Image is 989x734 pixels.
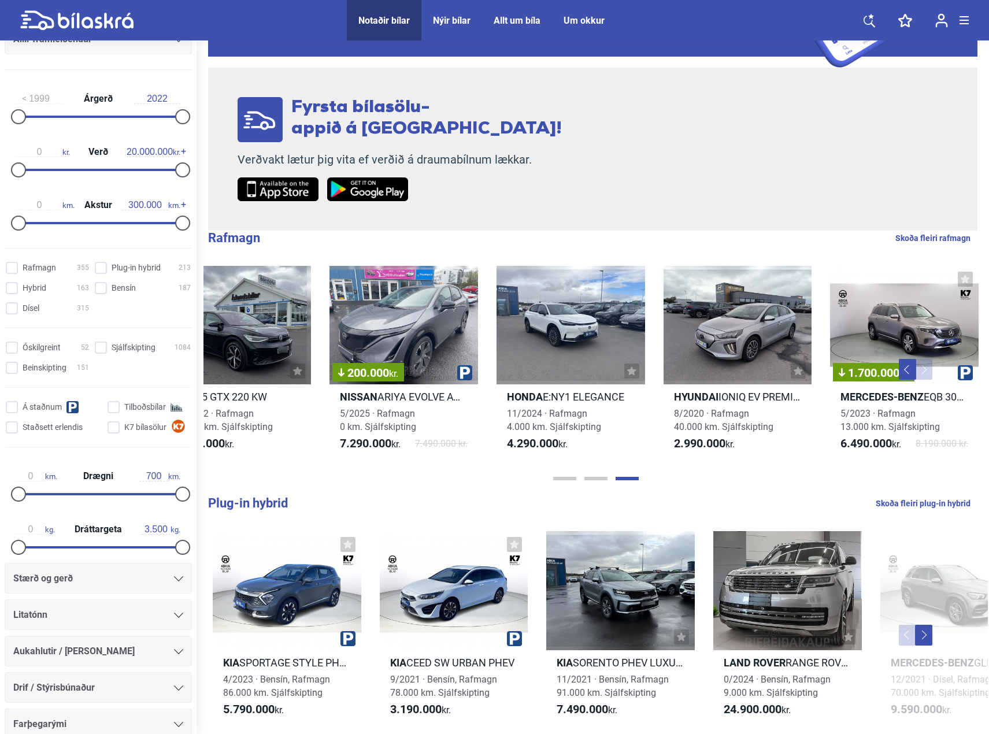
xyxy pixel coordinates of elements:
span: Sjálfskipting [112,342,155,354]
button: Page 3 [616,477,639,480]
span: km. [16,471,57,481]
span: 5/2025 · Rafmagn 0 km. Sjálfskipting [340,408,416,432]
span: Bensín [112,282,136,294]
b: Land Rover [724,657,786,669]
a: Nýir bílar [433,15,471,26]
span: Aukahlutir / [PERSON_NAME] [13,643,135,659]
span: 4/2023 · Bensín, Rafmagn 86.000 km. Sjálfskipting [223,674,330,698]
b: 7.490.000 [557,702,608,716]
a: KiaSPORTAGE STYLE PHEV4/2023 · Bensín, Rafmagn86.000 km. Sjálfskipting5.790.000kr. [213,531,361,726]
span: kr. [724,703,791,717]
span: Beinskipting [23,362,66,374]
b: Mercedes-Benz [840,391,924,403]
button: Page 1 [553,477,576,480]
span: 163 [77,282,89,294]
span: 5/2023 · Rafmagn 13.000 km. Sjálfskipting [840,408,940,432]
span: km. [122,200,180,210]
a: HondaE:NY1 ELEGANCE11/2024 · Rafmagn4.000 km. Sjálfskipting4.290.000kr. [497,266,645,461]
span: 355 [77,262,89,274]
span: Litatónn [13,607,47,623]
span: Óskilgreint [23,342,61,354]
b: Kia [557,657,573,669]
b: Nissan [340,391,377,403]
span: 200.000 [338,367,398,379]
span: 187 [179,282,191,294]
span: 151 [77,362,89,374]
a: KiaSORENTO PHEV LUXURY PLUS11/2021 · Bensín, Rafmagn91.000 km. Sjálfskipting7.490.000kr. [546,531,695,726]
b: Plug-in hybrid [208,496,288,510]
span: Dráttargeta [72,525,125,534]
a: 1.700.000kr.Mercedes-BenzEQB 300 4MATIC PROGRESSIVE5/2023 · Rafmagn13.000 km. Sjálfskipting6.490.... [830,266,979,461]
span: 7.490.000 kr. [415,437,468,451]
span: Dísel [23,302,39,314]
b: Hyundai [674,391,718,403]
b: Kia [390,657,406,669]
span: kr. [173,437,234,451]
b: 6.490.000 [840,436,892,450]
span: 12/2022 · Rafmagn 20.000 km. Sjálfskipting [173,408,273,432]
span: Akstur [82,201,115,210]
span: Hybrid [23,282,46,294]
span: kr. [389,368,398,379]
span: Árgerð [81,94,116,103]
span: 1.700.000 [839,367,909,379]
b: Rafmagn [208,231,260,245]
a: Land RoverRANGE ROVER SE P550E0/2024 · Bensín, Rafmagn9.000 km. Sjálfskipting24.900.000kr. [713,531,862,726]
button: Previous [899,359,916,380]
span: kr. [340,437,401,451]
h2: CEED SW URBAN PHEV [380,656,528,669]
span: km. [139,471,180,481]
b: 6.490.000 [173,436,225,450]
span: kr. [557,703,617,717]
span: 0/2024 · Bensín, Rafmagn 9.000 km. Sjálfskipting [724,674,831,698]
b: 3.190.000 [390,702,442,716]
h2: EQB 300 4MATIC PROGRESSIVE [830,390,979,403]
h2: IONIQ EV PREMIUM 39KWH [664,390,812,403]
span: km. [16,200,75,210]
b: 7.290.000 [340,436,391,450]
h2: ARIYA EVOLVE AWD 87 KWH [329,390,478,403]
p: Verðvakt lætur þig vita ef verðið á draumabílnum lækkar. [238,153,562,167]
span: 52 [81,342,89,354]
a: 200.000kr.NissanARIYA EVOLVE AWD 87 KWH5/2025 · Rafmagn0 km. Sjálfskipting7.290.000kr.7.490.000 kr. [329,266,478,461]
span: kr. [390,703,451,717]
span: Verð [86,147,111,157]
span: Drif / Stýrisbúnaður [13,680,95,696]
span: Farþegarými [13,716,66,732]
b: Honda [507,391,543,403]
h2: RANGE ROVER SE P550E [713,656,862,669]
span: Fyrsta bílasölu- appið á [GEOGRAPHIC_DATA]! [291,99,562,138]
span: 1084 [175,342,191,354]
a: HyundaiIONIQ EV PREMIUM 39KWH8/2020 · Rafmagn40.000 km. Sjálfskipting2.990.000kr. [664,266,812,461]
span: 11/2021 · Bensín, Rafmagn 91.000 km. Sjálfskipting [557,674,669,698]
span: kr. [127,147,180,157]
span: 9/2021 · Bensín, Rafmagn 78.000 km. Sjálfskipting [390,674,497,698]
span: 8/2020 · Rafmagn 40.000 km. Sjálfskipting [674,408,773,432]
span: kr. [16,147,70,157]
span: kr. [507,437,568,451]
span: kr. [223,703,284,717]
span: K7 bílasölur [124,421,166,433]
span: kg. [16,524,55,535]
img: user-login.svg [935,13,948,28]
div: Um okkur [564,15,605,26]
button: Page 2 [584,477,608,480]
h2: SPORTAGE STYLE PHEV [213,656,361,669]
b: 24.900.000 [724,702,781,716]
button: Next [915,359,932,380]
h2: ID.5 GTX 220 KW [163,390,312,403]
a: Skoða fleiri plug-in hybrid [876,496,971,511]
span: kr. [891,703,951,717]
span: Staðsett erlendis [23,421,83,433]
span: kr. [840,437,901,451]
b: 2.990.000 [674,436,725,450]
a: Allt um bíla [494,15,540,26]
b: Mercedes-Benz [891,657,974,669]
a: Notaðir bílar [358,15,410,26]
span: Rafmagn [23,262,56,274]
b: 4.290.000 [507,436,558,450]
span: 11/2024 · Rafmagn 4.000 km. Sjálfskipting [507,408,601,432]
